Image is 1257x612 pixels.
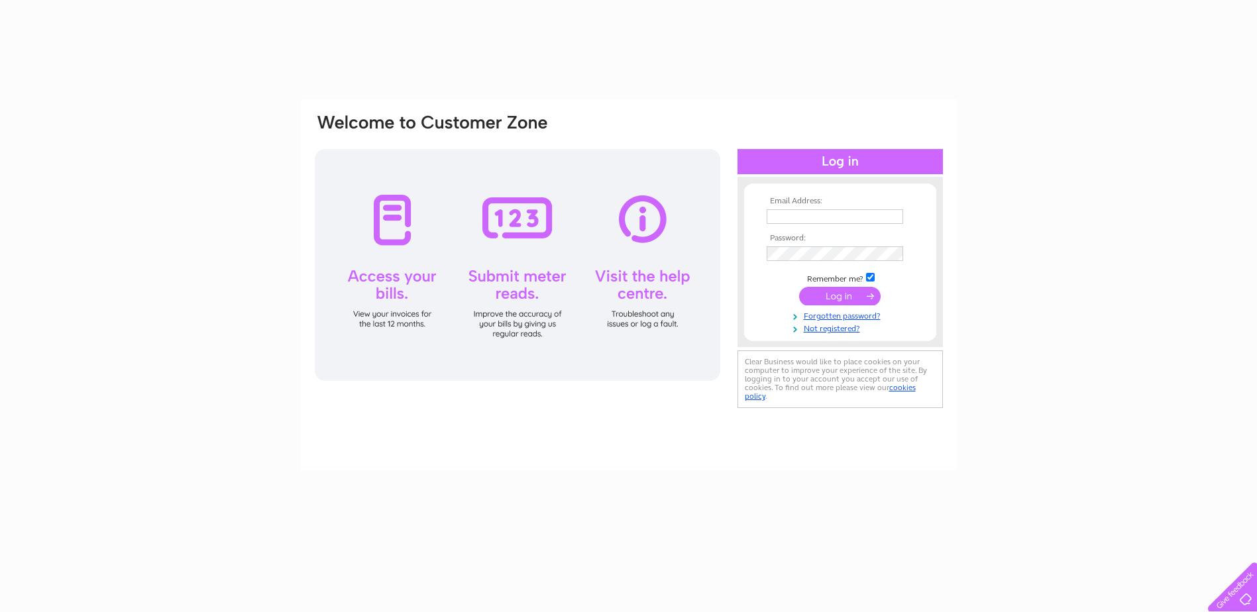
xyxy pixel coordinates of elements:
[745,383,916,401] a: cookies policy
[763,234,917,243] th: Password:
[763,271,917,284] td: Remember me?
[799,287,881,305] input: Submit
[767,309,917,321] a: Forgotten password?
[767,321,917,334] a: Not registered?
[738,350,943,408] div: Clear Business would like to place cookies on your computer to improve your experience of the sit...
[763,197,917,206] th: Email Address:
